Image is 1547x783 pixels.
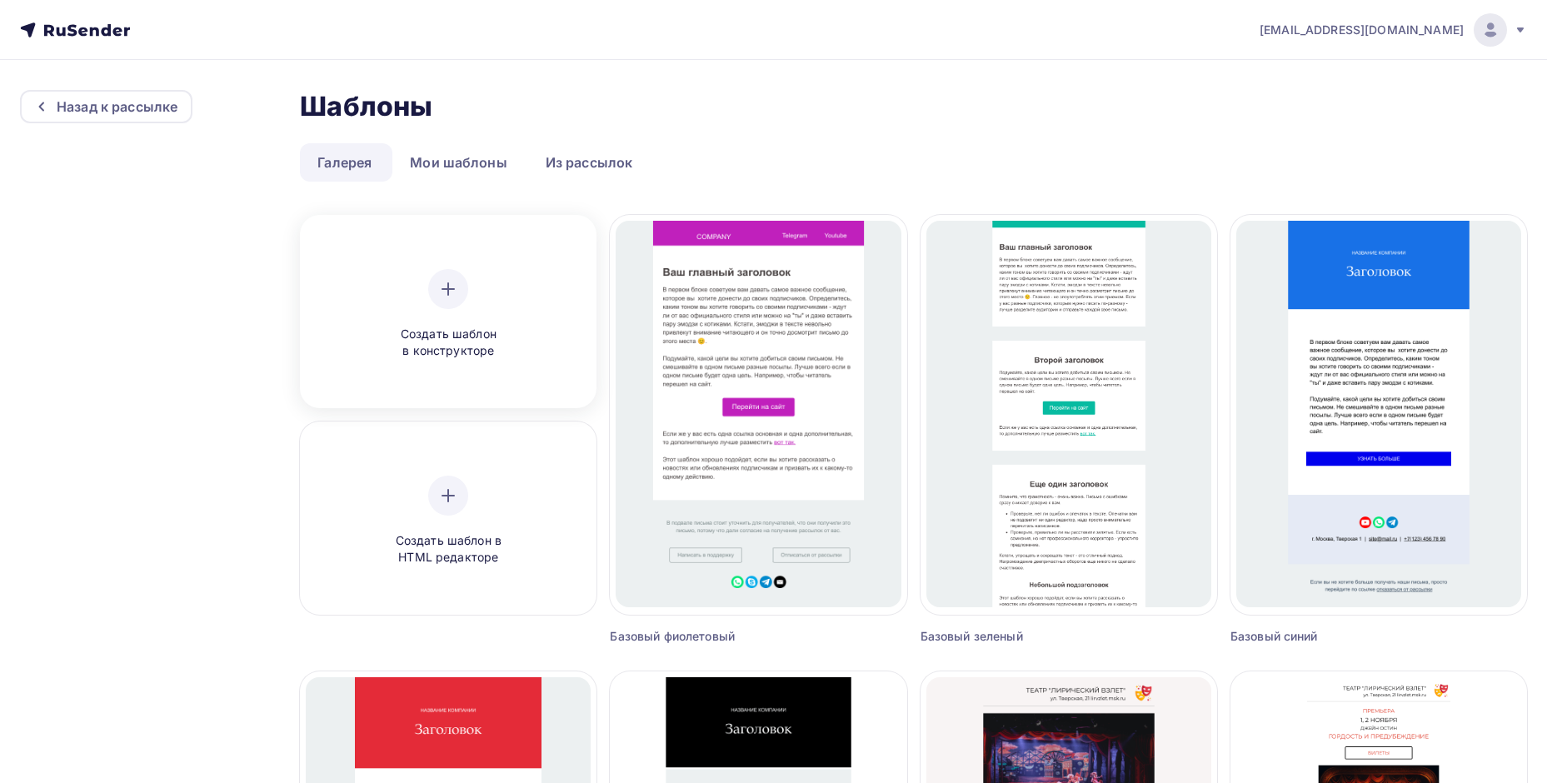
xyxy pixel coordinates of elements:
div: Базовый зеленый [921,628,1143,645]
span: Создать шаблон в HTML редакторе [369,532,527,566]
a: Мои шаблоны [392,143,525,182]
span: Создать шаблон в конструкторе [369,326,527,360]
div: Назад к рассылке [57,97,177,117]
h2: Шаблоны [300,90,432,123]
div: Базовый синий [1230,628,1453,645]
a: [EMAIL_ADDRESS][DOMAIN_NAME] [1260,13,1527,47]
span: [EMAIL_ADDRESS][DOMAIN_NAME] [1260,22,1464,38]
div: Базовый фиолетовый [610,628,832,645]
a: Из рассылок [528,143,651,182]
a: Галерея [300,143,389,182]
